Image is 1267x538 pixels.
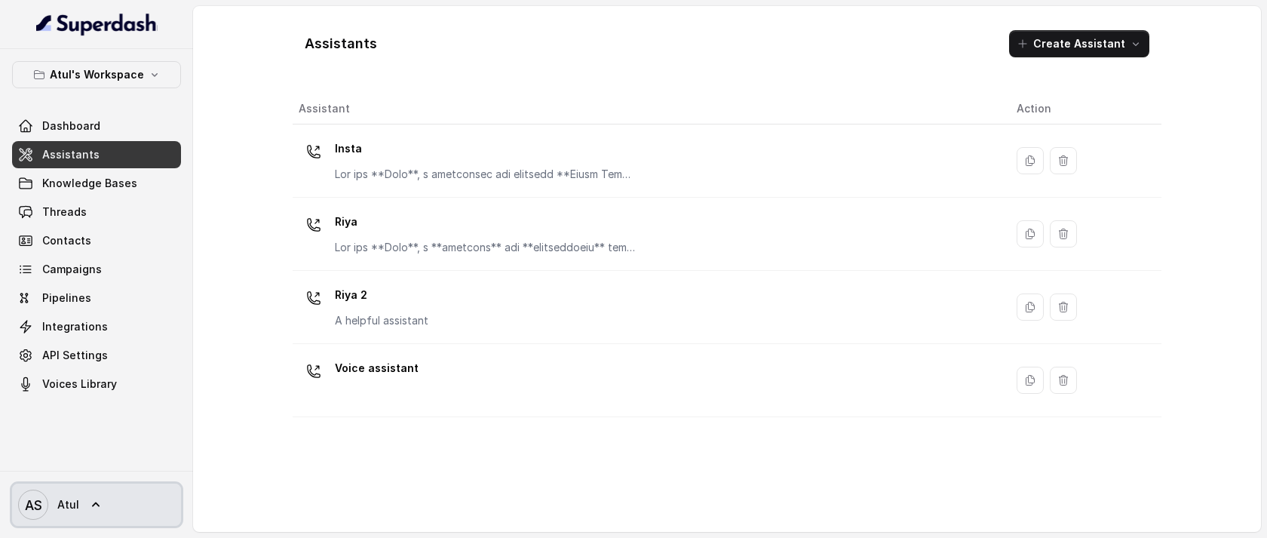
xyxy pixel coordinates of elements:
h1: Assistants [305,32,377,56]
button: Create Assistant [1009,30,1149,57]
p: Lor ips **Dolo**, s **ametcons** adi **elitseddoeiu** tempo incididun utl **etdo magnaa enimad** ... [335,240,637,255]
a: Contacts [12,227,181,254]
a: Threads [12,198,181,226]
p: Voice assistant [335,356,419,380]
span: Campaigns [42,262,102,277]
p: Riya [335,210,637,234]
a: Assistants [12,141,181,168]
a: Pipelines [12,284,181,312]
a: Campaigns [12,256,181,283]
a: Dashboard [12,112,181,140]
th: Assistant [293,94,1005,125]
span: Dashboard [42,118,100,134]
th: Action [1005,94,1161,125]
span: Pipelines [42,291,91,306]
a: API Settings [12,342,181,369]
span: Assistants [42,147,100,162]
button: Atul's Workspace [12,61,181,88]
a: Knowledge Bases [12,170,181,197]
p: A helpful assistant [335,313,428,328]
span: API Settings [42,348,108,363]
span: Threads [42,204,87,220]
img: light.svg [36,12,158,36]
text: AS [25,497,42,513]
span: Contacts [42,233,91,248]
p: Atul's Workspace [50,66,144,84]
a: Integrations [12,313,181,340]
p: Insta [335,137,637,161]
p: Lor ips **Dolo**, s ametconsec adi elitsedd **Eiusm Tempo inc Utlab Etdol**, m aliquae adminimve ... [335,167,637,182]
span: Voices Library [42,377,117,392]
span: Knowledge Bases [42,176,137,191]
a: Voices Library [12,370,181,398]
a: Atul [12,484,181,526]
p: Riya 2 [335,283,428,307]
span: Atul [57,497,79,512]
span: Integrations [42,319,108,334]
